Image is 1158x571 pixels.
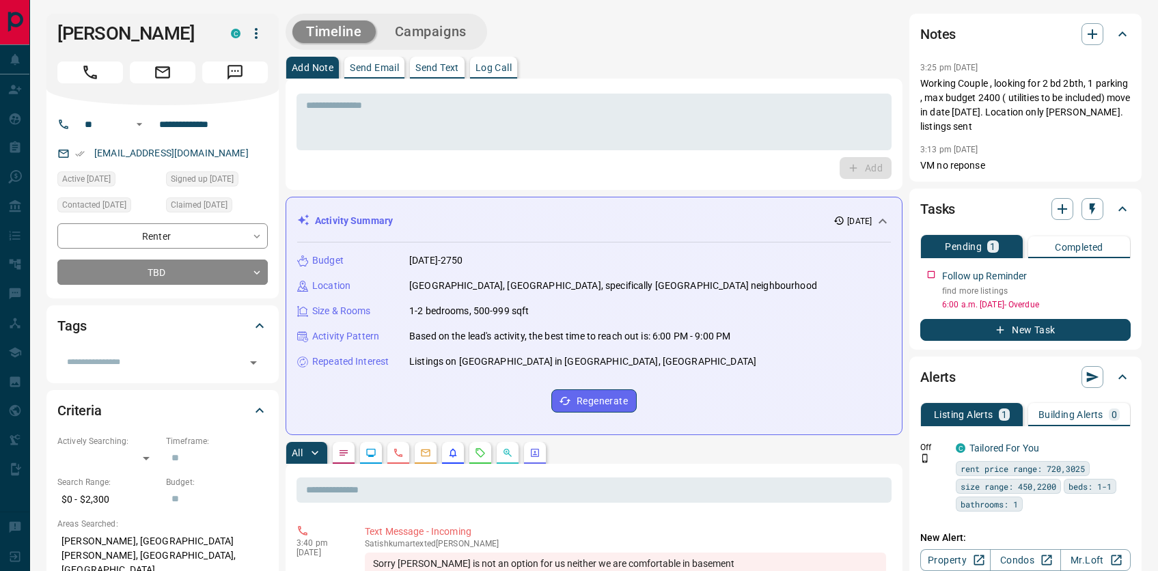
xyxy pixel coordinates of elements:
[292,63,333,72] p: Add Note
[350,63,399,72] p: Send Email
[409,354,756,369] p: Listings on [GEOGRAPHIC_DATA] in [GEOGRAPHIC_DATA], [GEOGRAPHIC_DATA]
[942,285,1131,297] p: find more listings
[475,447,486,458] svg: Requests
[1060,549,1131,571] a: Mr.Loft
[57,476,159,488] p: Search Range:
[920,441,948,454] p: Off
[130,61,195,83] span: Email
[312,253,344,268] p: Budget
[57,435,159,447] p: Actively Searching:
[920,158,1131,173] p: VM no reponse
[920,549,991,571] a: Property
[409,329,730,344] p: Based on the lead's activity, the best time to reach out is: 6:00 PM - 9:00 PM
[297,548,344,557] p: [DATE]
[231,29,240,38] div: condos.ca
[57,400,102,421] h2: Criteria
[502,447,513,458] svg: Opportunities
[57,518,268,530] p: Areas Searched:
[393,447,404,458] svg: Calls
[920,193,1131,225] div: Tasks
[166,435,268,447] p: Timeframe:
[94,148,249,158] a: [EMAIL_ADDRESS][DOMAIN_NAME]
[942,298,1131,311] p: 6:00 a.m. [DATE] - Overdue
[920,63,978,72] p: 3:25 pm [DATE]
[292,448,303,458] p: All
[312,279,350,293] p: Location
[1112,410,1117,419] p: 0
[415,63,459,72] p: Send Text
[920,531,1131,545] p: New Alert:
[365,539,886,548] p: Satishkumar texted [PERSON_NAME]
[990,242,995,251] p: 1
[956,443,965,453] div: condos.ca
[961,462,1085,475] span: rent price range: 720,3025
[969,443,1039,454] a: Tailored For You
[297,208,891,234] div: Activity Summary[DATE]
[57,197,159,217] div: Wed Jun 04 2025
[171,172,234,186] span: Signed up [DATE]
[166,171,268,191] div: Sat Mar 30 2024
[945,242,982,251] p: Pending
[57,260,268,285] div: TBD
[57,171,159,191] div: Tue Jun 03 2025
[920,361,1131,393] div: Alerts
[57,309,268,342] div: Tags
[75,149,85,158] svg: Email Verified
[961,479,1056,493] span: size range: 450,2200
[1055,242,1103,252] p: Completed
[920,198,955,220] h2: Tasks
[920,18,1131,51] div: Notes
[409,253,463,268] p: [DATE]-2750
[366,447,376,458] svg: Lead Browsing Activity
[551,389,637,413] button: Regenerate
[166,476,268,488] p: Budget:
[920,145,978,154] p: 3:13 pm [DATE]
[409,279,817,293] p: [GEOGRAPHIC_DATA], [GEOGRAPHIC_DATA], specifically [GEOGRAPHIC_DATA] neighbourhood
[312,304,371,318] p: Size & Rooms
[131,116,148,133] button: Open
[990,549,1060,571] a: Condos
[57,315,86,337] h2: Tags
[166,197,268,217] div: Sun Jun 01 2025
[920,366,956,388] h2: Alerts
[365,525,886,539] p: Text Message - Incoming
[57,61,123,83] span: Call
[57,394,268,427] div: Criteria
[942,269,1027,283] p: Follow up Reminder
[62,198,126,212] span: Contacted [DATE]
[529,447,540,458] svg: Agent Actions
[57,223,268,249] div: Renter
[202,61,268,83] span: Message
[338,447,349,458] svg: Notes
[312,329,379,344] p: Activity Pattern
[420,447,431,458] svg: Emails
[920,454,930,463] svg: Push Notification Only
[847,215,872,227] p: [DATE]
[57,488,159,511] p: $0 - $2,300
[961,497,1018,511] span: bathrooms: 1
[475,63,512,72] p: Log Call
[1002,410,1007,419] p: 1
[381,20,480,43] button: Campaigns
[297,538,344,548] p: 3:40 pm
[244,353,263,372] button: Open
[920,319,1131,341] button: New Task
[1038,410,1103,419] p: Building Alerts
[292,20,376,43] button: Timeline
[934,410,993,419] p: Listing Alerts
[312,354,389,369] p: Repeated Interest
[57,23,210,44] h1: [PERSON_NAME]
[409,304,529,318] p: 1-2 bedrooms, 500-999 sqft
[171,198,228,212] span: Claimed [DATE]
[920,23,956,45] h2: Notes
[62,172,111,186] span: Active [DATE]
[315,214,393,228] p: Activity Summary
[920,76,1131,134] p: Working Couple , looking for 2 bd 2bth, 1 parking , max budget 2400 ( utilities to be included) m...
[1069,479,1112,493] span: beds: 1-1
[447,447,458,458] svg: Listing Alerts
